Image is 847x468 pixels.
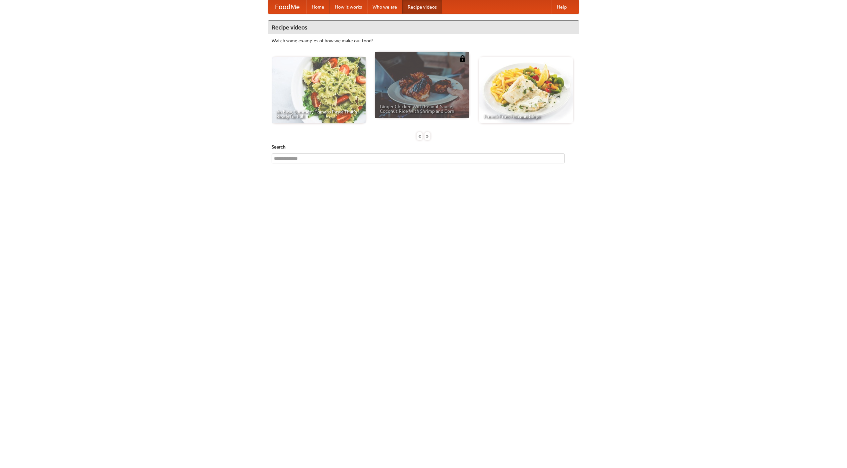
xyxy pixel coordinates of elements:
[272,37,575,44] p: Watch some examples of how we make our food!
[484,114,568,119] span: French Fries Fish and Chips
[402,0,442,14] a: Recipe videos
[268,21,579,34] h4: Recipe videos
[459,55,466,62] img: 483408.png
[268,0,306,14] a: FoodMe
[272,144,575,150] h5: Search
[424,132,430,140] div: »
[367,0,402,14] a: Who we are
[276,109,361,119] span: An Easy, Summery Tomato Pasta That's Ready for Fall
[417,132,423,140] div: «
[306,0,330,14] a: Home
[330,0,367,14] a: How it works
[552,0,572,14] a: Help
[272,57,366,123] a: An Easy, Summery Tomato Pasta That's Ready for Fall
[479,57,573,123] a: French Fries Fish and Chips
